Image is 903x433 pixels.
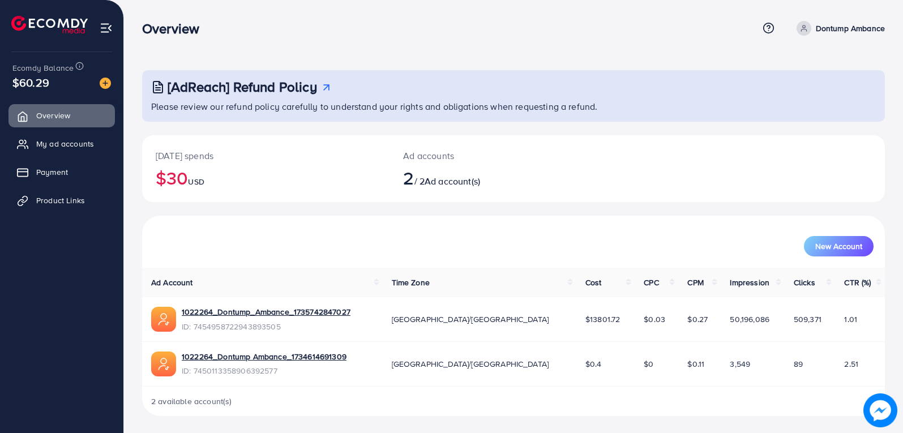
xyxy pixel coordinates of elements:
[815,242,862,250] span: New Account
[151,307,176,332] img: ic-ads-acc.e4c84228.svg
[644,358,653,370] span: $0
[730,358,750,370] span: 3,549
[182,306,350,318] a: 1022264_Dontump_Ambance_1735742847027
[36,110,70,121] span: Overview
[687,314,708,325] span: $0.27
[844,314,857,325] span: 1.01
[687,277,703,288] span: CPM
[151,277,193,288] span: Ad Account
[585,314,620,325] span: $13801.72
[804,236,874,256] button: New Account
[792,21,885,36] a: Dontump Ambance
[151,396,232,407] span: 2 available account(s)
[585,358,602,370] span: $0.4
[182,321,350,332] span: ID: 7454958722943893505
[12,62,74,74] span: Ecomdy Balance
[151,100,878,113] p: Please review our refund policy carefully to understand your rights and obligations when requesti...
[844,277,871,288] span: CTR (%)
[844,358,858,370] span: 2.51
[794,314,821,325] span: 509,371
[644,277,658,288] span: CPC
[156,149,376,162] p: [DATE] spends
[182,365,346,376] span: ID: 7450113358906392577
[151,351,176,376] img: ic-ads-acc.e4c84228.svg
[644,314,665,325] span: $0.03
[36,138,94,149] span: My ad accounts
[8,189,115,212] a: Product Links
[585,277,602,288] span: Cost
[100,22,113,35] img: menu
[816,22,885,35] p: Dontump Ambance
[188,176,204,187] span: USD
[168,79,317,95] h3: [AdReach] Refund Policy
[156,167,376,188] h2: $30
[142,20,208,37] h3: Overview
[392,358,549,370] span: [GEOGRAPHIC_DATA]/[GEOGRAPHIC_DATA]
[11,16,88,33] img: logo
[36,195,85,206] span: Product Links
[863,393,897,427] img: image
[100,78,111,89] img: image
[794,277,815,288] span: Clicks
[425,175,480,187] span: Ad account(s)
[36,166,68,178] span: Payment
[730,277,769,288] span: Impression
[392,277,430,288] span: Time Zone
[392,314,549,325] span: [GEOGRAPHIC_DATA]/[GEOGRAPHIC_DATA]
[403,149,562,162] p: Ad accounts
[8,104,115,127] a: Overview
[730,314,769,325] span: 50,196,086
[403,167,562,188] h2: / 2
[182,351,346,362] a: 1022264_Dontump Ambance_1734614691309
[403,165,414,191] span: 2
[12,74,49,91] span: $60.29
[687,358,704,370] span: $0.11
[8,132,115,155] a: My ad accounts
[794,358,803,370] span: 89
[8,161,115,183] a: Payment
